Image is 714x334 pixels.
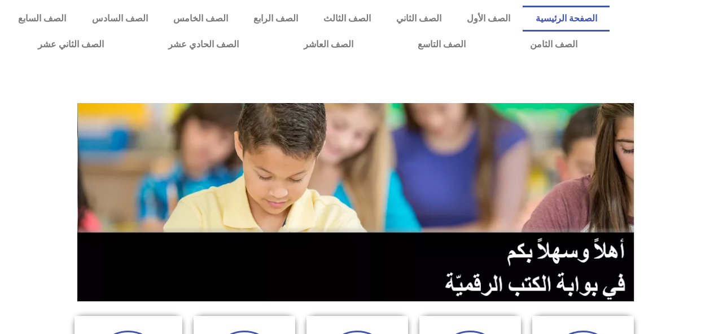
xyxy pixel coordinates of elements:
[383,6,454,32] a: الصف الثاني
[6,6,79,32] a: الصف السابع
[310,6,383,32] a: الصف الثالث
[6,32,136,57] a: الصف الثاني عشر
[454,6,523,32] a: الصف الأول
[271,32,386,57] a: الصف العاشر
[240,6,310,32] a: الصف الرابع
[79,6,160,32] a: الصف السادس
[386,32,498,57] a: الصف التاسع
[136,32,271,57] a: الصف الحادي عشر
[498,32,610,57] a: الصف الثامن
[160,6,240,32] a: الصف الخامس
[523,6,610,32] a: الصفحة الرئيسية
